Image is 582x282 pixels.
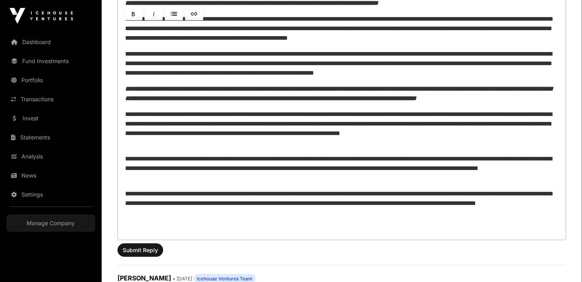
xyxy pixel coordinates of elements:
span: • [DATE] [173,276,192,282]
a: Lists [165,7,183,20]
a: Link [185,7,203,20]
a: Transactions [6,91,95,108]
a: Settings [6,186,95,203]
a: Bold [124,7,143,20]
img: Icehouse Ventures Logo [10,8,73,24]
a: Analysis [6,148,95,165]
a: Dashboard [6,33,95,51]
a: Portfolio [6,71,95,89]
a: Invest [6,110,95,127]
a: News [6,167,95,184]
span: Icehouse Ventures Team [197,276,252,282]
span: Submit Reply [123,246,158,254]
iframe: Chat Widget [542,244,582,282]
a: Italic [145,7,163,20]
a: Fund Investments [6,52,95,70]
button: Submit Reply [118,243,163,257]
a: Statements [6,129,95,146]
span: [PERSON_NAME] [118,274,171,282]
a: Manage Company [6,214,95,232]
